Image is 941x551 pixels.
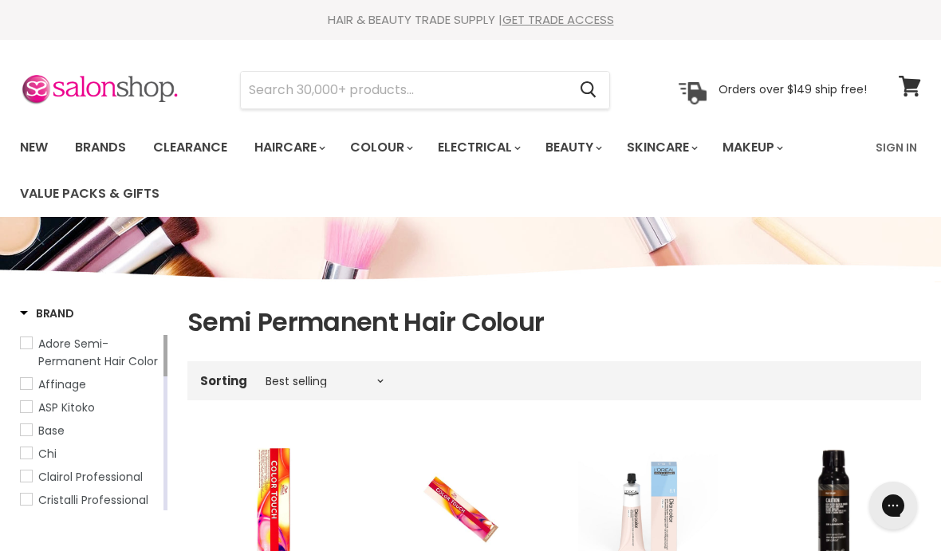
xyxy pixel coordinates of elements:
[241,72,567,108] input: Search
[38,446,57,462] span: Chi
[20,399,160,416] a: ASP Kitoko
[20,422,160,439] a: Base
[38,469,143,485] span: Clairol Professional
[38,336,158,369] span: Adore Semi-Permanent Hair Color
[141,131,239,164] a: Clearance
[187,305,921,339] h1: Semi Permanent Hair Colour
[20,335,160,370] a: Adore Semi-Permanent Hair Color
[866,131,927,164] a: Sign In
[502,11,614,28] a: GET TRADE ACCESS
[426,131,530,164] a: Electrical
[20,468,160,486] a: Clairol Professional
[242,131,335,164] a: Haircare
[533,131,612,164] a: Beauty
[38,492,148,508] span: Cristalli Professional
[719,82,867,96] p: Orders over $149 ship free!
[38,423,65,439] span: Base
[567,72,609,108] button: Search
[200,374,247,388] label: Sorting
[8,177,171,211] a: Value Packs & Gifts
[8,131,60,164] a: New
[861,476,925,535] iframe: Gorgias live chat messenger
[20,305,74,321] h3: Brand
[711,131,793,164] a: Makeup
[20,445,160,462] a: Chi
[20,491,160,509] a: Cristalli Professional
[38,376,86,392] span: Affinage
[240,71,610,109] form: Product
[8,124,866,217] ul: Main menu
[63,131,138,164] a: Brands
[615,131,707,164] a: Skincare
[38,399,95,415] span: ASP Kitoko
[20,376,160,393] a: Affinage
[338,131,423,164] a: Colour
